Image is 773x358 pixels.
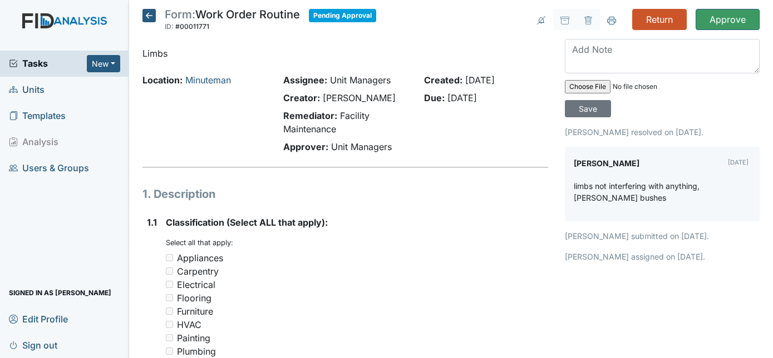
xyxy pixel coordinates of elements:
span: Units [9,81,45,98]
span: [PERSON_NAME] [323,92,396,103]
input: Carpentry [166,267,173,275]
span: ID: [165,22,174,31]
h1: 1. Description [142,186,549,202]
span: Signed in as [PERSON_NAME] [9,284,111,301]
input: Return [632,9,687,30]
span: Templates [9,107,66,125]
strong: Creator: [283,92,320,103]
div: Electrical [177,278,215,291]
p: Limbs [142,47,549,60]
span: #00011771 [175,22,209,31]
span: Sign out [9,336,57,354]
strong: Remediator: [283,110,337,121]
small: [DATE] [728,158,749,166]
label: [PERSON_NAME] [574,156,639,171]
div: Carpentry [177,265,219,278]
div: Flooring [177,291,211,305]
span: Form: [165,8,195,21]
small: Select all that apply: [166,238,233,247]
div: Plumbing [177,345,216,358]
strong: Approver: [283,141,328,152]
span: Unit Managers [331,141,392,152]
span: Classification (Select ALL that apply): [166,217,328,228]
input: Appliances [166,254,173,261]
input: HVAC [166,321,173,328]
div: Painting [177,331,210,345]
p: [PERSON_NAME] resolved on [DATE]. [565,126,760,138]
input: Save [565,100,611,117]
strong: Assignee: [283,74,327,86]
input: Electrical [166,281,173,288]
a: Minuteman [185,74,231,86]
span: [DATE] [447,92,477,103]
div: Work Order Routine [165,9,300,33]
label: 1.1 [147,216,157,229]
p: limbs not interfering with anything, [PERSON_NAME] bushes [574,180,751,203]
p: [PERSON_NAME] assigned on [DATE]. [565,251,760,262]
span: [DATE] [465,74,495,86]
div: HVAC [177,318,201,331]
input: Painting [166,334,173,341]
input: Approve [696,9,760,30]
strong: Location: [142,74,183,86]
span: Pending Approval [309,9,376,22]
span: Edit Profile [9,310,68,327]
input: Plumbing [166,347,173,355]
span: Unit Managers [330,74,391,86]
p: [PERSON_NAME] submitted on [DATE]. [565,230,760,242]
div: Furniture [177,305,213,318]
input: Furniture [166,307,173,315]
strong: Created: [424,74,462,86]
input: Flooring [166,294,173,301]
div: Appliances [177,251,223,265]
a: Tasks [9,57,87,70]
span: Users & Groups [9,160,89,177]
strong: Due: [424,92,445,103]
button: New [87,55,120,72]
